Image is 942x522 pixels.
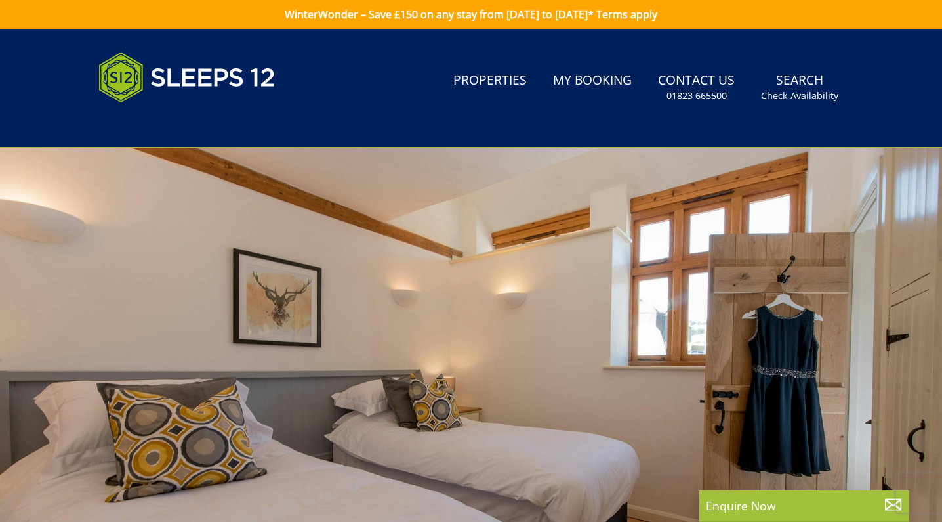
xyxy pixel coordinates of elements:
iframe: Customer reviews powered by Trustpilot [92,118,230,129]
a: SearchCheck Availability [756,66,844,109]
small: 01823 665500 [666,89,727,102]
a: My Booking [548,66,637,96]
p: Enquire Now [706,497,903,514]
img: Sleeps 12 [98,45,276,110]
a: Contact Us01823 665500 [653,66,740,109]
a: Properties [448,66,532,96]
small: Check Availability [761,89,838,102]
